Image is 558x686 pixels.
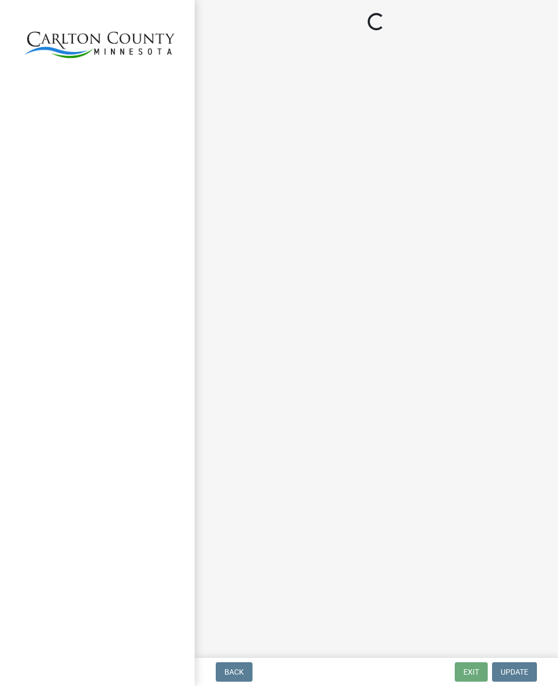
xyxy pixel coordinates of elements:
[224,668,244,676] span: Back
[22,11,177,73] img: Carlton County, Minnesota
[501,668,528,676] span: Update
[216,662,253,682] button: Back
[455,662,488,682] button: Exit
[492,662,537,682] button: Update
